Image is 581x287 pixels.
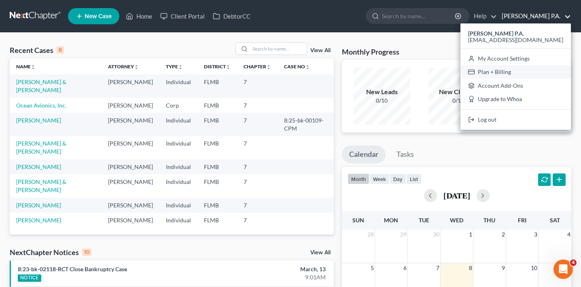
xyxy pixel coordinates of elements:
td: 7 [237,113,278,136]
td: Individual [159,174,197,197]
a: Log out [460,113,571,127]
span: 28 [367,230,375,239]
span: 5 [370,263,375,273]
td: 7 [237,198,278,213]
i: unfold_more [178,65,183,70]
span: 1 [468,230,473,239]
td: 7 [237,136,278,159]
i: unfold_more [305,65,310,70]
a: DebtorCC [209,9,254,23]
td: 7 [237,159,278,174]
i: unfold_more [266,65,271,70]
div: New Clients [428,87,485,97]
a: [PERSON_NAME] & [PERSON_NAME] [16,78,66,93]
td: Individual [159,198,197,213]
td: Individual [159,213,197,228]
a: Typeunfold_more [166,63,183,70]
span: Fri [518,217,526,224]
strong: [PERSON_NAME] P.A. [468,30,524,37]
a: Tasks [389,146,421,163]
i: unfold_more [31,65,36,70]
td: FLMB [197,136,237,159]
a: 8:23-bk-02118-RCT Close Bankruptcy Case [18,266,127,272]
input: Search by name... [250,43,307,55]
td: 7 [237,74,278,97]
div: 9:01AM [229,273,326,281]
a: Plan + Billing [460,65,571,79]
div: 0/1 [428,97,485,105]
td: FLMB [197,174,237,197]
a: Nameunfold_more [16,63,36,70]
div: New Leads [354,87,410,97]
td: [PERSON_NAME] [102,136,159,159]
a: Help [470,9,497,23]
span: 4 [566,230,571,239]
td: Individual [159,159,197,174]
a: Upgrade to Whoa [460,93,571,106]
div: [PERSON_NAME] P.A. [460,23,571,130]
span: 8 [468,263,473,273]
span: 9 [501,263,506,273]
td: FLMB [197,74,237,97]
span: 3 [533,230,538,239]
span: 6 [403,263,407,273]
span: Sat [550,217,560,224]
h3: Monthly Progress [342,47,399,57]
a: Account Add-Ons [460,79,571,93]
td: [PERSON_NAME] [102,113,159,136]
td: FLMB [197,198,237,213]
td: Individual [159,74,197,97]
span: 29 [399,230,407,239]
td: [PERSON_NAME] [102,74,159,97]
a: Ocean Avionics, Inc. [16,102,66,109]
a: [PERSON_NAME] [16,202,61,209]
span: 4 [570,260,577,266]
span: [EMAIL_ADDRESS][DOMAIN_NAME] [468,36,563,43]
td: 7 [237,174,278,197]
button: week [369,173,390,184]
div: 8 [57,46,64,54]
a: [PERSON_NAME] [16,217,61,224]
td: [PERSON_NAME] [102,98,159,113]
td: 7 [237,98,278,113]
td: FLMB [197,159,237,174]
div: NOTICE [18,274,41,282]
span: Sun [352,217,364,224]
a: [PERSON_NAME] P.A. [498,9,571,23]
a: Home [122,9,156,23]
button: day [390,173,406,184]
iframe: Intercom live chat [553,260,573,279]
td: [PERSON_NAME] [102,198,159,213]
td: Corp [159,98,197,113]
button: month [348,173,369,184]
td: 8:25-bk-00109-CPM [278,113,334,136]
a: [PERSON_NAME] & [PERSON_NAME] [16,140,66,155]
td: FLMB [197,113,237,136]
i: unfold_more [134,65,139,70]
a: [PERSON_NAME] [16,117,61,124]
span: Mon [384,217,398,224]
div: March, 13 [229,265,326,273]
input: Search by name... [382,8,456,23]
h2: [DATE] [443,191,470,200]
a: Chapterunfold_more [244,63,271,70]
a: My Account Settings [460,52,571,65]
span: New Case [85,13,112,19]
a: Case Nounfold_more [284,63,310,70]
td: Individual [159,136,197,159]
td: [PERSON_NAME] [102,159,159,174]
div: 10 [82,249,91,256]
span: Wed [450,217,463,224]
span: 2 [501,230,506,239]
div: NextChapter Notices [10,247,91,257]
div: 0/10 [354,97,410,105]
td: Individual [159,113,197,136]
td: [PERSON_NAME] [102,174,159,197]
td: FLMB [197,98,237,113]
td: [PERSON_NAME] [102,213,159,228]
span: 10 [530,263,538,273]
a: View All [310,250,331,255]
a: View All [310,48,331,53]
a: Attorneyunfold_more [108,63,139,70]
span: Thu [483,217,495,224]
